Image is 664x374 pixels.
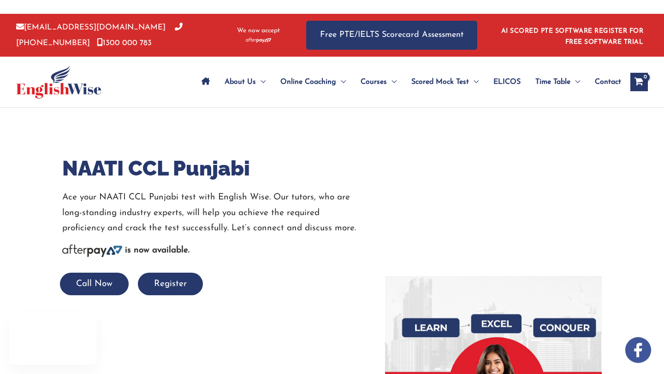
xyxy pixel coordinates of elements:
a: About UsMenu Toggle [217,66,273,98]
p: Ace your NAATI CCL Punjabi test with English Wise. Our tutors, who are long-standing industry exp... [62,190,371,236]
aside: Header Widget 1 [496,20,648,50]
span: Scored Mock Test [411,66,469,98]
span: Contact [595,66,621,98]
a: AI SCORED PTE SOFTWARE REGISTER FOR FREE SOFTWARE TRIAL [501,28,644,46]
a: 1300 000 783 [97,39,152,47]
span: Menu Toggle [336,66,346,98]
img: Afterpay-Logo [246,38,271,43]
a: Contact [587,66,621,98]
a: ELICOS [486,66,528,98]
span: Menu Toggle [256,66,266,98]
span: Menu Toggle [469,66,479,98]
b: is now available. [125,246,190,255]
button: Call Now [60,273,129,295]
span: We now accept [237,26,280,35]
a: Scored Mock TestMenu Toggle [404,66,486,98]
img: cropped-ew-logo [16,65,101,99]
span: Online Coaching [280,66,336,98]
a: Online CoachingMenu Toggle [273,66,353,98]
a: Register [138,280,203,288]
img: white-facebook.png [625,337,651,363]
a: Free PTE/IELTS Scorecard Assessment [306,21,477,50]
a: Call Now [60,280,129,288]
img: Afterpay-Logo [62,245,122,257]
a: CoursesMenu Toggle [353,66,404,98]
span: ELICOS [493,66,521,98]
h1: NAATI CCL Punjabi [62,154,371,183]
a: [EMAIL_ADDRESS][DOMAIN_NAME] [16,23,166,31]
a: [PHONE_NUMBER] [16,23,183,47]
button: Register [138,273,203,295]
span: Menu Toggle [387,66,397,98]
span: Menu Toggle [570,66,580,98]
nav: Site Navigation: Main Menu [194,66,621,98]
span: Courses [361,66,387,98]
span: Time Table [535,66,570,98]
a: View Shopping Cart, empty [630,73,648,91]
span: About Us [225,66,256,98]
a: Time TableMenu Toggle [528,66,587,98]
